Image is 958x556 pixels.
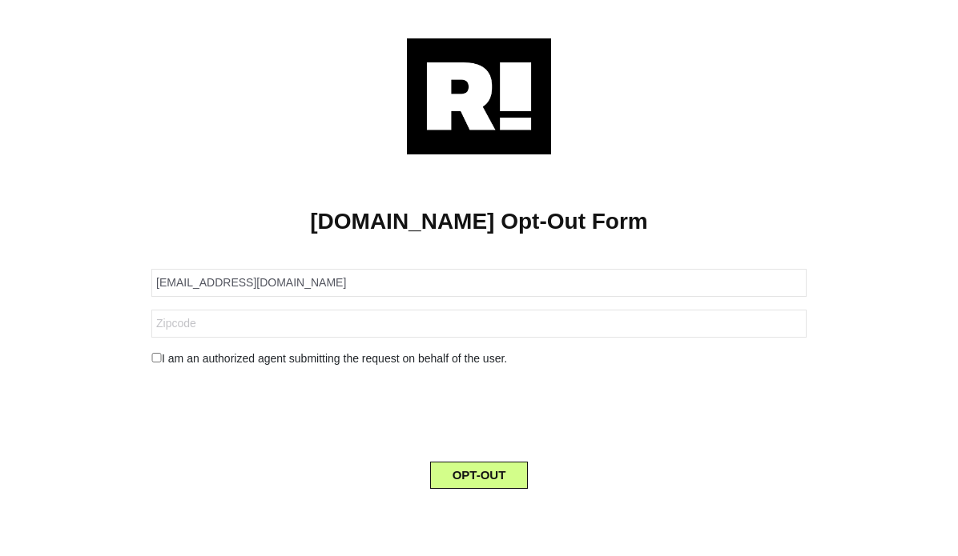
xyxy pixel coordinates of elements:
input: Email Address [151,269,807,297]
input: Zipcode [151,310,807,338]
img: Retention.com [407,38,551,154]
div: I am an authorized agent submitting the request on behalf of the user. [139,350,819,367]
button: OPT-OUT [430,462,529,489]
h1: [DOMAIN_NAME] Opt-Out Form [24,208,934,235]
iframe: reCAPTCHA [357,380,601,442]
